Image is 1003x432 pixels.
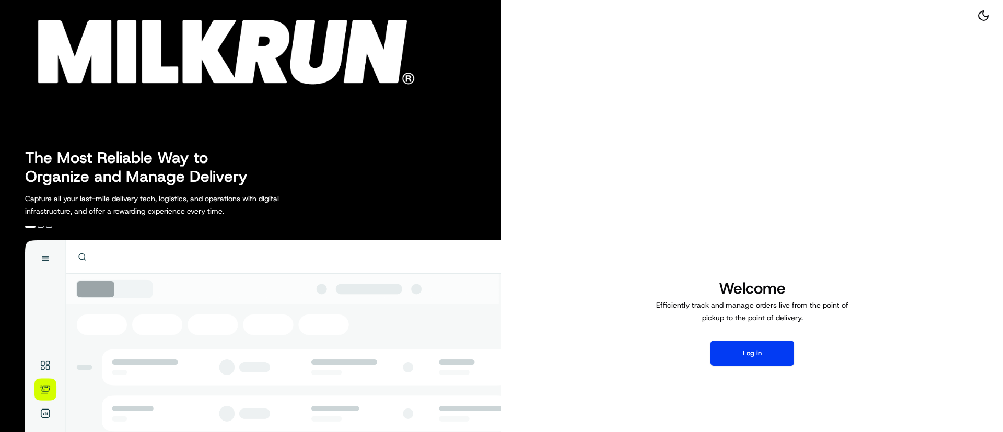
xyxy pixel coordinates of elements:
h1: Welcome [652,278,853,299]
button: Log in [710,341,794,366]
img: Company Logo [6,6,426,90]
p: Capture all your last-mile delivery tech, logistics, and operations with digital infrastructure, ... [25,192,326,217]
p: Efficiently track and manage orders live from the point of pickup to the point of delivery. [652,299,853,324]
h2: The Most Reliable Way to Organize and Manage Delivery [25,148,259,186]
